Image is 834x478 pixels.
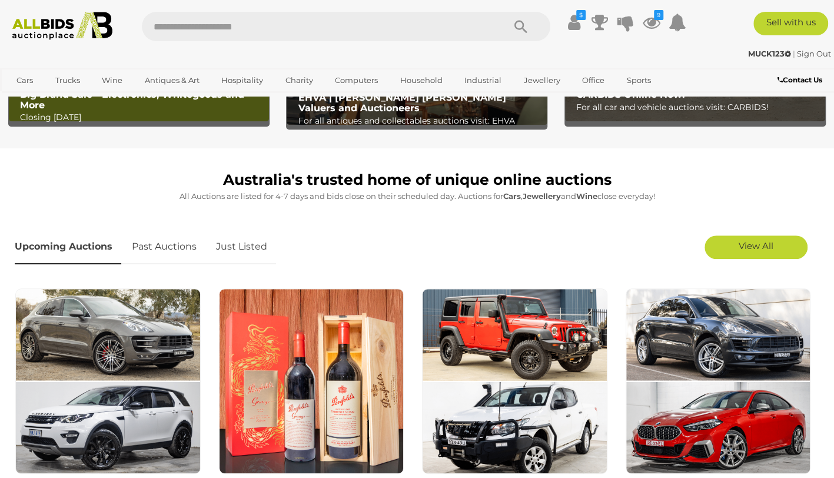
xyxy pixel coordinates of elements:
a: EHVA | Evans Hastings Valuers and Auctioneers EHVA | [PERSON_NAME] [PERSON_NAME] Valuers and Auct... [287,21,547,125]
a: Contact Us [777,74,825,87]
img: Commercial and 4x4 Vehicles [422,288,607,474]
a: Trucks [48,71,88,90]
p: For all car and vehicle auctions visit: CARBIDS! [576,100,820,115]
a: Upcoming Auctions [15,230,121,264]
b: Big Brand Sale - Electronics, Whitegoods and More [20,89,244,111]
a: Sports [619,71,659,90]
img: Sydney Car Auctions [626,288,811,474]
h1: Australia's trusted home of unique online auctions [15,172,819,188]
span: | [793,49,795,58]
a: Household [393,71,450,90]
a: $ [565,12,583,33]
p: Closing [DATE] [20,110,264,125]
a: Computers [327,71,386,90]
a: MUCK123 [748,49,793,58]
a: Cars [9,71,41,90]
a: Hospitality [214,71,271,90]
a: Wine [94,71,130,90]
img: Wine & Spirits [219,288,404,474]
a: Charity [278,71,321,90]
strong: MUCK123 [748,49,791,58]
a: Past Auctions [123,230,205,264]
a: Industrial [457,71,509,90]
a: Office [574,71,612,90]
strong: Cars [503,191,521,201]
img: Premium and Prestige Cars [15,288,201,474]
i: $ [576,10,586,20]
a: View All [705,235,808,259]
a: Just Listed [207,230,276,264]
i: 9 [654,10,663,20]
p: For all antiques and collectables auctions visit: EHVA [298,114,541,128]
a: 9 [643,12,660,33]
a: Antiques & Art [137,71,207,90]
button: Search [491,12,550,41]
b: Contact Us [777,75,822,84]
a: Sell with us [753,12,828,35]
a: [GEOGRAPHIC_DATA] [9,90,108,109]
a: Sign Out [797,49,831,58]
p: All Auctions are listed for 4-7 days and bids close on their scheduled day. Auctions for , and cl... [15,190,819,203]
a: Jewellery [516,71,568,90]
strong: Wine [576,191,597,201]
b: EHVA | [PERSON_NAME] [PERSON_NAME] Valuers and Auctioneers [298,92,506,114]
span: View All [739,240,773,251]
img: Allbids.com.au [6,12,118,40]
strong: Jewellery [523,191,561,201]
